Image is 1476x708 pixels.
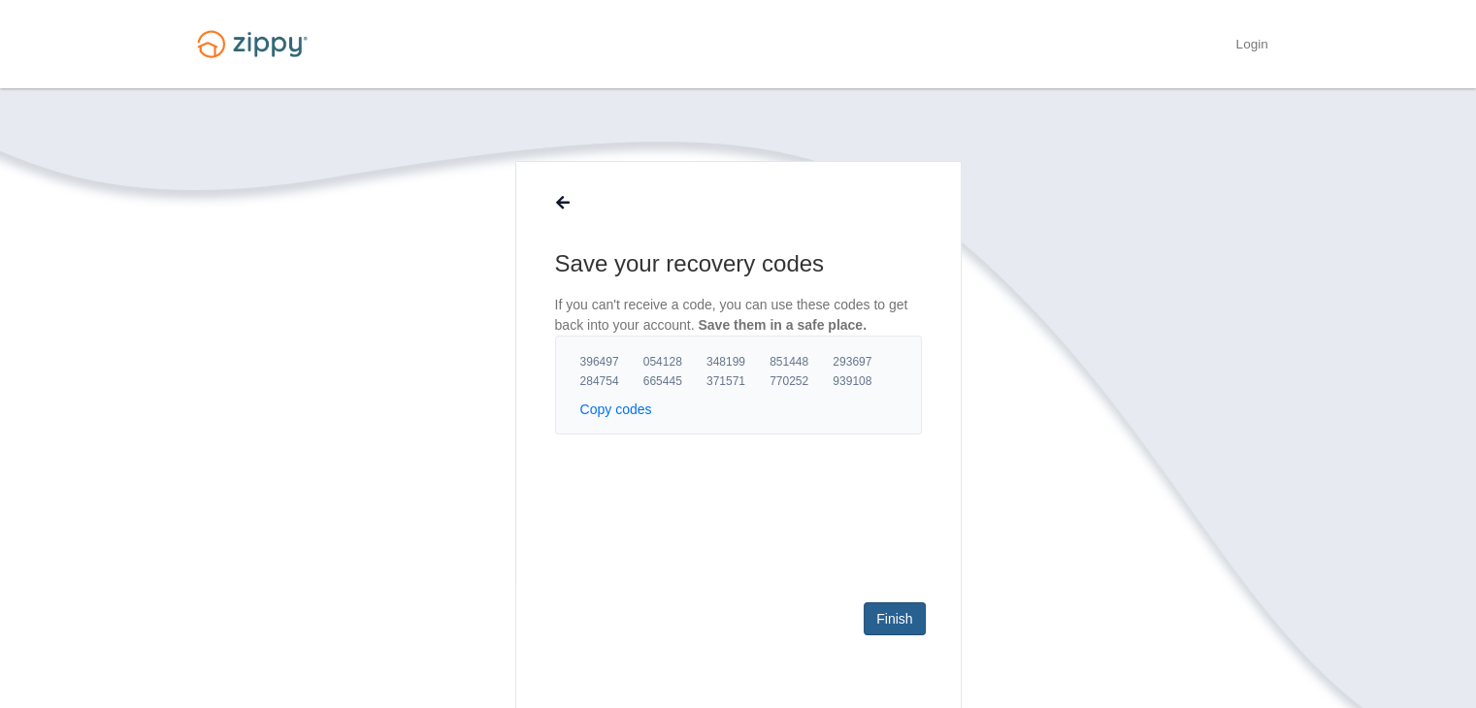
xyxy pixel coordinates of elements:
a: Login [1235,37,1267,56]
img: Logo [185,21,319,67]
span: 851448 [770,354,833,370]
span: 770252 [770,373,833,389]
h1: Save your recovery codes [555,248,922,279]
span: 054128 [643,354,706,370]
span: 939108 [833,373,896,389]
span: 665445 [643,373,706,389]
span: 396497 [580,354,643,370]
span: 284754 [580,373,643,389]
span: 293697 [833,354,896,370]
p: If you can't receive a code, you can use these codes to get back into your account. [555,295,922,336]
button: Copy codes [580,400,652,419]
span: 371571 [706,373,770,389]
span: Save them in a safe place. [698,317,867,333]
a: Finish [864,602,925,635]
span: 348199 [706,354,770,370]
